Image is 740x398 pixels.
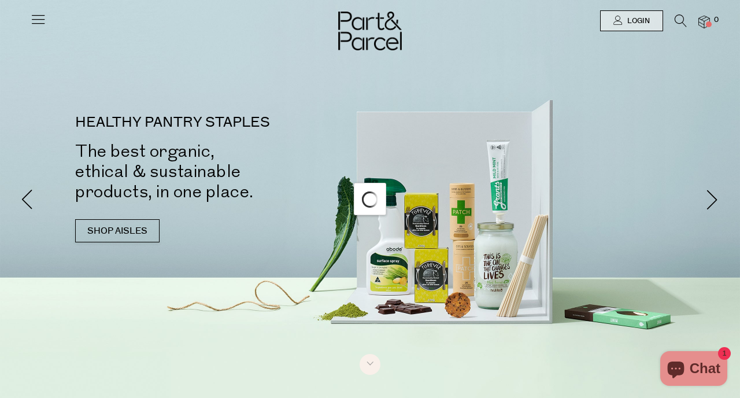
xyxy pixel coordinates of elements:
[75,141,387,202] h2: The best organic, ethical & sustainable products, in one place.
[75,116,387,130] p: HEALTHY PANTRY STAPLES
[338,12,402,50] img: Part&Parcel
[657,351,731,389] inbox-online-store-chat: Shopify online store chat
[600,10,663,31] a: Login
[698,16,710,28] a: 0
[711,15,721,25] span: 0
[75,219,160,242] a: SHOP AISLES
[624,16,650,26] span: Login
